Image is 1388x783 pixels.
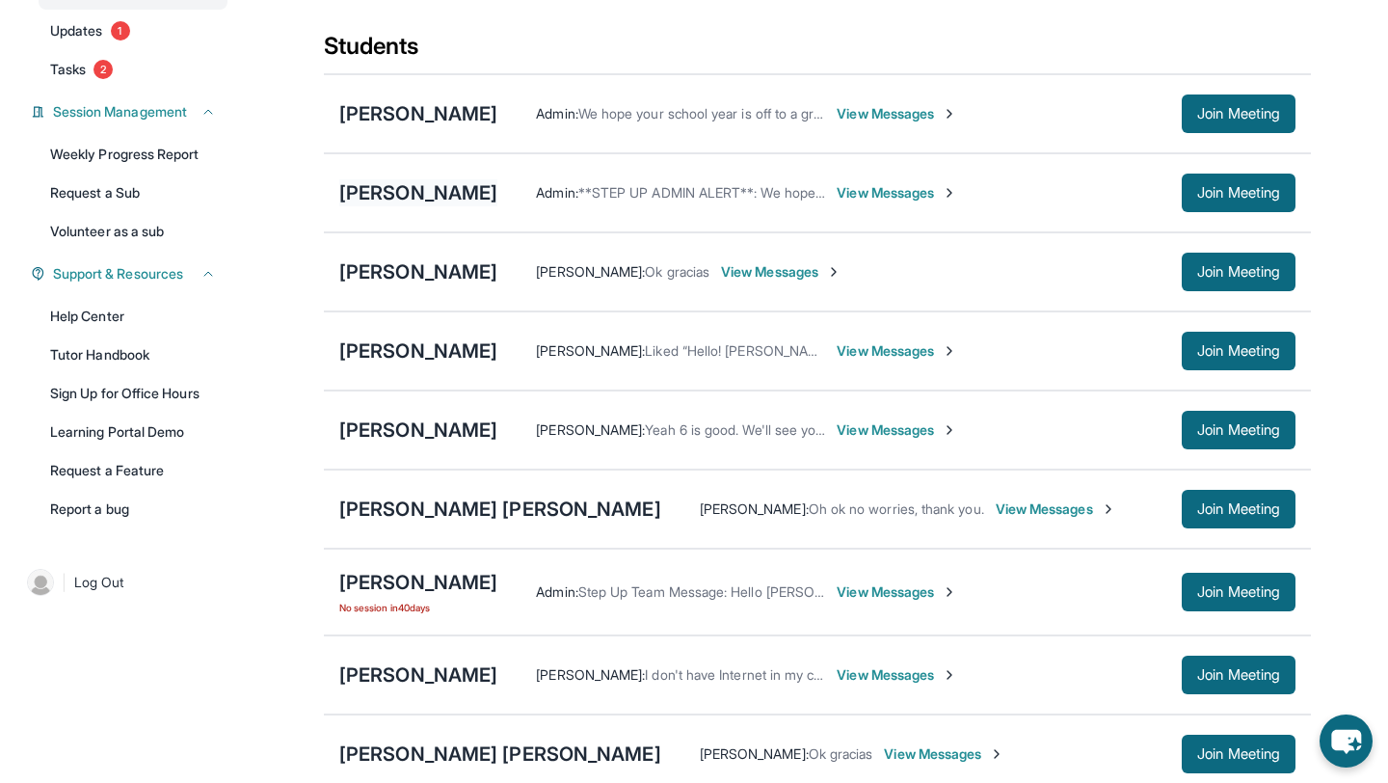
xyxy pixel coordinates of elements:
a: Learning Portal Demo [39,415,227,449]
span: Join Meeting [1197,503,1280,515]
a: Help Center [39,299,227,334]
div: [PERSON_NAME] [339,661,497,688]
span: 1 [111,21,130,40]
span: [PERSON_NAME] : [700,500,809,517]
span: Tasks [50,60,86,79]
span: 2 [93,60,113,79]
div: [PERSON_NAME] [PERSON_NAME] [339,741,661,768]
span: I don't have Internet in my computer can you please send me a link thank you [645,666,1116,683]
span: [PERSON_NAME] : [536,421,645,438]
img: Chevron-Right [826,264,841,280]
a: Tutor Handbook [39,337,227,372]
button: Join Meeting [1182,411,1295,449]
span: Join Meeting [1197,748,1280,760]
span: Yeah 6 is good. We'll see you then [645,421,854,438]
span: Join Meeting [1197,586,1280,598]
span: Admin : [536,583,577,600]
img: Chevron-Right [942,185,957,201]
a: Request a Feature [39,453,227,488]
div: [PERSON_NAME] [339,337,497,364]
span: Ok gracias [809,745,873,762]
div: [PERSON_NAME] [339,100,497,127]
img: Chevron-Right [942,106,957,121]
button: Join Meeting [1182,174,1295,212]
span: Ok gracias [645,263,709,280]
span: [PERSON_NAME] : [536,666,645,683]
img: Chevron-Right [989,746,1004,762]
span: [PERSON_NAME] : [700,745,809,762]
span: View Messages [884,744,1004,764]
span: Join Meeting [1197,669,1280,681]
img: user-img [27,569,54,596]
span: Oh ok no worries, thank you. [809,500,984,517]
img: Chevron-Right [942,422,957,438]
span: View Messages [837,183,957,202]
button: Join Meeting [1182,490,1295,528]
span: Admin : [536,184,577,201]
a: Updates1 [39,13,227,48]
span: | [62,571,67,594]
span: No session in 40 days [339,600,497,615]
span: Support & Resources [53,264,183,283]
a: Volunteer as a sub [39,214,227,249]
span: **STEP UP ADMIN ALERT**: We hope you have a great first session [DATE]! -Mer @Step Up [578,184,1148,201]
a: Tasks2 [39,52,227,87]
a: Sign Up for Office Hours [39,376,227,411]
span: View Messages [837,341,957,361]
span: View Messages [837,104,957,123]
img: Chevron-Right [942,667,957,683]
span: Join Meeting [1197,266,1280,278]
img: Chevron-Right [942,584,957,600]
span: View Messages [996,499,1116,519]
span: [PERSON_NAME] : [536,342,645,359]
div: [PERSON_NAME] [339,258,497,285]
span: Join Meeting [1197,187,1280,199]
a: |Log Out [19,561,227,604]
span: View Messages [837,665,957,685]
span: View Messages [721,262,841,282]
span: Join Meeting [1197,424,1280,436]
div: [PERSON_NAME] [339,179,497,206]
div: Students [324,31,1311,73]
button: Support & Resources [45,264,216,283]
a: Weekly Progress Report [39,137,227,172]
span: Join Meeting [1197,108,1280,120]
span: Log Out [74,573,124,592]
button: Join Meeting [1182,573,1295,611]
div: [PERSON_NAME] [PERSON_NAME] [339,496,661,523]
div: [PERSON_NAME] [339,417,497,444]
div: [PERSON_NAME] [339,569,497,596]
span: [PERSON_NAME] : [536,263,645,280]
a: Request a Sub [39,175,227,210]
a: Report a bug [39,492,227,526]
button: Join Meeting [1182,253,1295,291]
button: Join Meeting [1182,332,1295,370]
button: Join Meeting [1182,735,1295,773]
img: Chevron-Right [1101,501,1116,517]
button: Join Meeting [1182,656,1295,694]
span: Join Meeting [1197,345,1280,357]
span: Updates [50,21,103,40]
img: Chevron-Right [942,343,957,359]
button: Join Meeting [1182,94,1295,133]
button: chat-button [1320,715,1373,768]
span: Admin : [536,105,577,121]
span: Session Management [53,102,187,121]
button: Session Management [45,102,216,121]
span: View Messages [837,582,957,602]
span: View Messages [837,420,957,440]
